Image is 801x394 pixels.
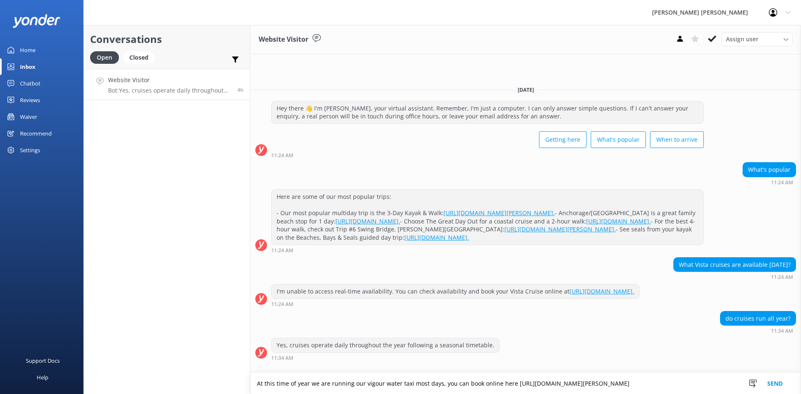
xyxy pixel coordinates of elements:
[726,35,758,44] span: Assign user
[759,373,791,394] button: Send
[673,274,796,280] div: Sep 05 2025 11:24am (UTC +12:00) Pacific/Auckland
[20,75,40,92] div: Chatbot
[271,247,704,253] div: Sep 05 2025 11:24am (UTC +12:00) Pacific/Auckland
[90,31,244,47] h2: Conversations
[123,53,159,62] a: Closed
[84,69,250,100] a: Website VisitorBot:Yes, cruises operate daily throughout the year following a seasonal timetable.4h
[722,33,793,46] div: Assign User
[259,34,308,45] h3: Website Visitor
[771,180,793,185] strong: 11:24 AM
[674,258,796,272] div: What Vista cruises are available [DATE]?
[272,101,703,123] div: Hey there 👋 I'm [PERSON_NAME], your virtual assistant. Remember, I'm just a computer. I can only ...
[271,152,704,158] div: Sep 05 2025 11:24am (UTC +12:00) Pacific/Auckland
[237,86,244,93] span: Sep 05 2025 11:34am (UTC +12:00) Pacific/Auckland
[271,248,293,253] strong: 11:24 AM
[271,153,293,158] strong: 11:24 AM
[771,329,793,334] strong: 11:34 AM
[271,302,293,307] strong: 11:24 AM
[271,355,500,361] div: Sep 05 2025 11:34am (UTC +12:00) Pacific/Auckland
[404,233,469,241] a: [URL][DOMAIN_NAME].
[250,373,801,394] textarea: At this time of year we are running our vigour water taxi most days, you can book online here [UR...
[591,131,646,148] button: What's popular
[90,51,119,64] div: Open
[569,287,634,295] a: [URL][DOMAIN_NAME].
[650,131,704,148] button: When to arrive
[13,14,60,28] img: yonder-white-logo.png
[272,338,499,352] div: Yes, cruises operate daily throughout the year following a seasonal timetable.
[20,108,37,125] div: Waiver
[720,311,796,326] div: do cruises run all year?
[123,51,155,64] div: Closed
[272,284,639,299] div: I'm unable to access real-time availability. You can check availability and book your Vista Cruis...
[271,356,293,361] strong: 11:34 AM
[720,328,796,334] div: Sep 05 2025 11:34am (UTC +12:00) Pacific/Auckland
[108,87,231,94] p: Bot: Yes, cruises operate daily throughout the year following a seasonal timetable.
[443,209,555,217] a: [URL][DOMAIN_NAME][PERSON_NAME].
[20,42,35,58] div: Home
[539,131,587,148] button: Getting here
[108,75,231,85] h4: Website Visitor
[20,58,35,75] div: Inbox
[26,352,60,369] div: Support Docs
[335,217,400,225] a: [URL][DOMAIN_NAME].
[271,301,640,307] div: Sep 05 2025 11:24am (UTC +12:00) Pacific/Auckland
[20,142,40,158] div: Settings
[90,53,123,62] a: Open
[586,217,651,225] a: [URL][DOMAIN_NAME].
[743,163,796,177] div: What's popular
[513,86,539,93] span: [DATE]
[504,225,616,233] a: [URL][DOMAIN_NAME][PERSON_NAME].
[20,125,52,142] div: Recommend
[37,369,48,386] div: Help
[771,275,793,280] strong: 11:24 AM
[272,190,703,245] div: Here are some of our most popular trips: - Our most popular multiday trip is the 3-Day Kayak & Wa...
[743,179,796,185] div: Sep 05 2025 11:24am (UTC +12:00) Pacific/Auckland
[20,92,40,108] div: Reviews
